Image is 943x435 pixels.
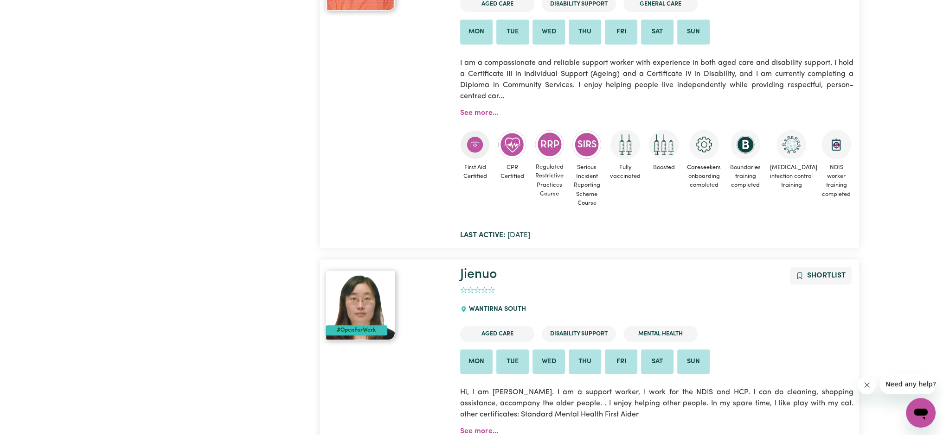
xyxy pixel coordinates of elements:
[532,349,565,374] li: Available on Wed
[6,6,56,14] span: Need any help?
[460,130,490,159] img: Care and support worker has completed First Aid Certification
[649,130,679,159] img: Care and support worker has received booster dose of COVID-19 vaccination
[532,19,565,44] li: Available on Wed
[460,297,531,322] div: WANTIRNA SOUTH
[460,19,493,44] li: Available on Mon
[569,349,601,374] li: Available on Thu
[496,19,529,44] li: Available on Tue
[569,19,601,44] li: Available on Thu
[460,326,534,342] li: Aged Care
[497,130,527,159] img: Care and support worker has completed CPR Certification
[776,130,806,159] img: CS Academy: COVID-19 Infection Control Training course completed
[460,159,490,184] span: First Aid Certified
[649,159,679,176] span: Boosted
[572,130,602,159] img: CS Academy: Serious Incident Reporting Scheme course completed
[572,159,602,211] span: Serious Incident Reporting Scheme Course
[677,349,710,374] li: Available on Sun
[623,326,698,342] li: Mental Health
[534,159,565,202] span: Regulated Restrictive Practices Course
[460,349,493,374] li: Available on Mon
[460,381,853,426] p: Hi, I am [PERSON_NAME]. I am a support worker, I work for the NDIS and HCP. I can do cleaning, sh...
[677,19,710,44] li: Available on Sun
[460,285,495,296] div: add rating by typing an integer from 0 to 5 or pressing arrow keys
[686,159,722,194] span: Careseekers onboarding completed
[497,159,527,184] span: CPR Certified
[731,130,760,159] img: CS Academy: Boundaries in care and support work course completed
[326,271,449,340] a: Jienuo#OpenForWork
[605,19,637,44] li: Available on Fri
[542,326,616,342] li: Disability Support
[769,159,814,194] span: [MEDICAL_DATA] infection control training
[605,349,637,374] li: Available on Fri
[460,232,506,239] b: Last active:
[641,19,674,44] li: Available on Sat
[689,130,719,159] img: CS Academy: Careseekers Onboarding course completed
[326,271,395,340] img: View Jienuo's profile
[460,268,497,281] a: Jienuo
[729,159,762,194] span: Boundaries training completed
[641,349,674,374] li: Available on Sat
[790,267,852,284] button: Add to shortlist
[609,159,641,184] span: Fully vaccinated
[460,428,498,435] a: See more...
[610,130,640,159] img: Care and support worker has received 2 doses of COVID-19 vaccine
[880,374,936,394] iframe: 来自公司的消息
[326,325,387,335] div: #OpenForWork
[807,272,846,279] span: Shortlist
[460,52,853,107] p: I am a compassionate and reliable support worker with experience in both aged care and disability...
[858,376,876,394] iframe: 关闭消息
[460,109,498,117] a: See more...
[496,349,529,374] li: Available on Tue
[535,130,565,159] img: CS Academy: Regulated Restrictive Practices course completed
[821,130,851,159] img: CS Academy: Introduction to NDIS Worker Training course completed
[460,232,530,239] span: [DATE]
[821,159,852,202] span: NDIS worker training completed
[906,398,936,428] iframe: 启动消息传送窗口的按钮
